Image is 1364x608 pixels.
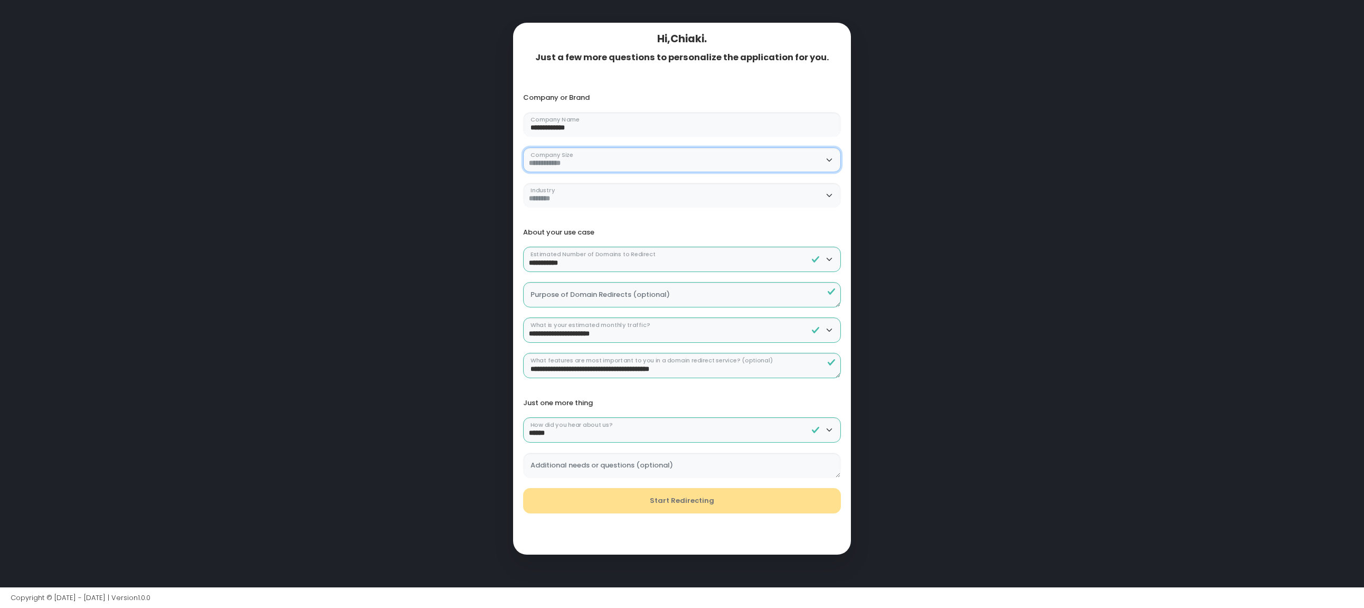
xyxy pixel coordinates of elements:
[523,33,841,45] div: Hi, Chiaki .
[523,93,841,102] div: Company or Brand
[11,593,150,603] span: Copyright © [DATE] - [DATE] | Version 1.0.0
[523,228,841,237] div: About your use case
[523,52,841,63] div: Just a few more questions to personalize the application for you.
[523,399,841,407] div: Just one more thing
